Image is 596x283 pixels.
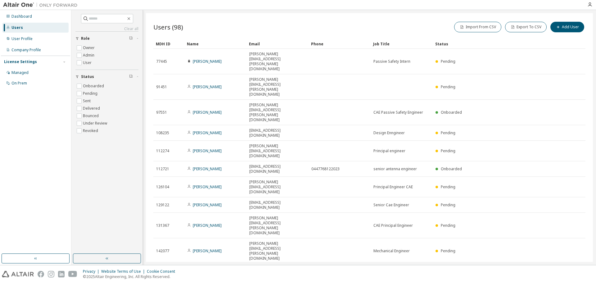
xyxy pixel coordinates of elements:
span: 77445 [156,59,167,64]
span: Pending [441,223,455,228]
span: [PERSON_NAME][EMAIL_ADDRESS][DOMAIN_NAME] [249,144,306,158]
a: Clear all [75,26,138,31]
span: [PERSON_NAME][EMAIL_ADDRESS][PERSON_NAME][DOMAIN_NAME] [249,216,306,235]
a: [PERSON_NAME] [193,223,222,228]
label: Pending [83,90,99,97]
span: [PERSON_NAME][EMAIL_ADDRESS][PERSON_NAME][DOMAIN_NAME] [249,77,306,97]
img: youtube.svg [68,271,77,277]
span: Clear filter [129,74,133,79]
span: [PERSON_NAME][EMAIL_ADDRESS][PERSON_NAME][DOMAIN_NAME] [249,241,306,261]
span: CAE Passive Safety Engineer [373,110,423,115]
span: Status [81,74,94,79]
span: 126104 [156,185,169,189]
a: [PERSON_NAME] [193,248,222,253]
span: Mechanical Engineer [373,249,410,253]
span: 112721 [156,167,169,171]
label: Admin [83,52,96,59]
button: Export To CSV [505,22,547,32]
label: Onboarded [83,82,105,90]
a: [PERSON_NAME] [193,84,222,89]
label: Owner [83,44,96,52]
a: [PERSON_NAME] [193,202,222,208]
span: 91451 [156,84,167,89]
a: [PERSON_NAME] [193,110,222,115]
span: Design Enngineer [373,130,405,135]
label: Revoked [83,127,99,135]
div: On Prem [11,81,27,86]
div: Managed [11,70,29,75]
span: [PERSON_NAME][EMAIL_ADDRESS][PERSON_NAME][DOMAIN_NAME] [249,103,306,122]
a: [PERSON_NAME] [193,130,222,135]
a: [PERSON_NAME] [193,184,222,189]
span: 112274 [156,148,169,153]
span: Senior Cae Engineer [373,203,409,208]
span: Role [81,36,90,41]
img: facebook.svg [38,271,44,277]
span: Pending [441,84,455,89]
span: 131367 [156,223,169,228]
span: Principal Engineer CAE [373,185,413,189]
button: Import From CSV [454,22,501,32]
div: Phone [311,39,368,49]
label: Sent [83,97,92,105]
span: Pending [441,130,455,135]
label: User [83,59,93,66]
div: Website Terms of Use [101,269,147,274]
label: Delivered [83,105,101,112]
span: Principal engineer [373,148,405,153]
div: Status [435,39,553,49]
span: Pending [441,59,455,64]
button: Status [75,70,138,84]
img: altair_logo.svg [2,271,34,277]
span: 108235 [156,130,169,135]
span: Clear filter [129,36,133,41]
span: senior antenna engineer [373,167,417,171]
span: CAE Principal Engineer [373,223,413,228]
div: MDH ID [156,39,182,49]
span: [EMAIL_ADDRESS][DOMAIN_NAME] [249,128,306,138]
div: Name [187,39,244,49]
span: [EMAIL_ADDRESS][DOMAIN_NAME] [249,164,306,174]
div: Dashboard [11,14,32,19]
span: 142077 [156,249,169,253]
div: User Profile [11,36,33,41]
a: [PERSON_NAME] [193,148,222,153]
span: 0447768122023 [311,167,340,171]
span: [PERSON_NAME][EMAIL_ADDRESS][PERSON_NAME][DOMAIN_NAME] [249,52,306,71]
div: Company Profile [11,48,41,52]
img: linkedin.svg [58,271,65,277]
button: Role [75,32,138,45]
div: Job Title [373,39,430,49]
div: Privacy [83,269,101,274]
span: Users (98) [153,23,183,31]
span: Onboarded [441,166,462,171]
span: 97551 [156,110,167,115]
div: License Settings [4,59,37,64]
span: Pending [441,202,455,208]
button: Add User [550,22,584,32]
p: © 2025 Altair Engineering, Inc. All Rights Reserved. [83,274,179,279]
img: Altair One [3,2,81,8]
div: Email [249,39,306,49]
a: [PERSON_NAME] [193,59,222,64]
span: Pending [441,248,455,253]
span: 129122 [156,203,169,208]
span: Pending [441,184,455,189]
label: Under Review [83,120,108,127]
div: Cookie Consent [147,269,179,274]
span: Onboarded [441,110,462,115]
label: Bounced [83,112,100,120]
span: Pending [441,148,455,153]
div: Users [11,25,23,30]
img: instagram.svg [48,271,54,277]
span: [PERSON_NAME][EMAIL_ADDRESS][DOMAIN_NAME] [249,180,306,194]
span: Passive Safety Intern [373,59,410,64]
a: [PERSON_NAME] [193,166,222,171]
span: [EMAIL_ADDRESS][DOMAIN_NAME] [249,200,306,210]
